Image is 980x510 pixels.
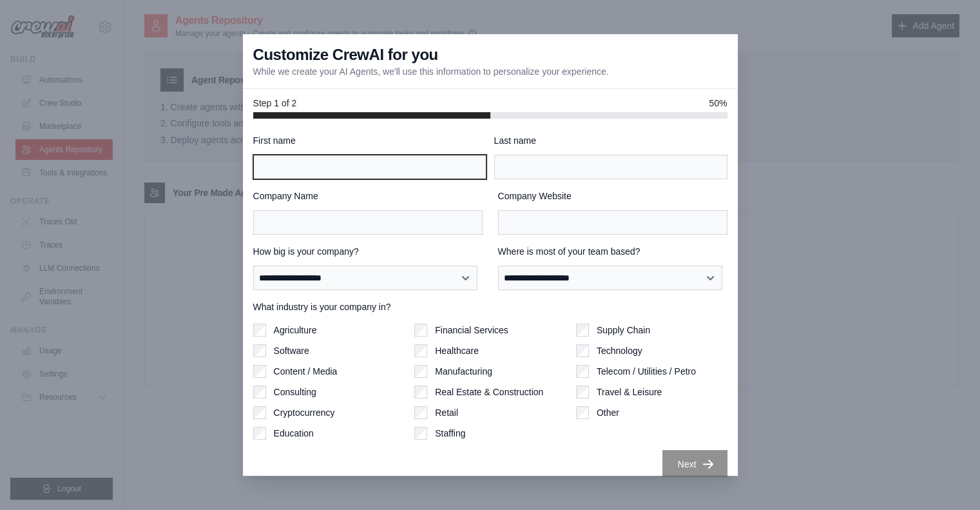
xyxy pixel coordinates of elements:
label: Retail [435,406,458,419]
label: Financial Services [435,324,508,337]
label: Telecom / Utilities / Petro [597,365,696,378]
label: What industry is your company in? [253,300,727,313]
label: Cryptocurrency [274,406,335,419]
p: While we create your AI Agents, we'll use this information to personalize your experience. [253,65,609,78]
label: Company Name [253,190,483,202]
h3: Customize CrewAI for you [253,44,438,65]
label: Manufacturing [435,365,492,378]
label: Consulting [274,386,316,398]
label: Technology [597,344,642,357]
label: Staffing [435,427,465,440]
span: 50% [709,97,727,110]
label: How big is your company? [253,245,483,258]
label: Software [274,344,309,357]
label: Healthcare [435,344,479,357]
label: Education [274,427,314,440]
span: Step 1 of 2 [253,97,297,110]
label: Travel & Leisure [597,386,662,398]
label: Other [597,406,619,419]
label: Real Estate & Construction [435,386,543,398]
label: First name [253,134,486,147]
button: Next [662,450,727,478]
label: Content / Media [274,365,338,378]
label: Agriculture [274,324,317,337]
label: Supply Chain [597,324,650,337]
label: Where is most of your team based? [498,245,727,258]
label: Company Website [498,190,727,202]
label: Last name [494,134,727,147]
